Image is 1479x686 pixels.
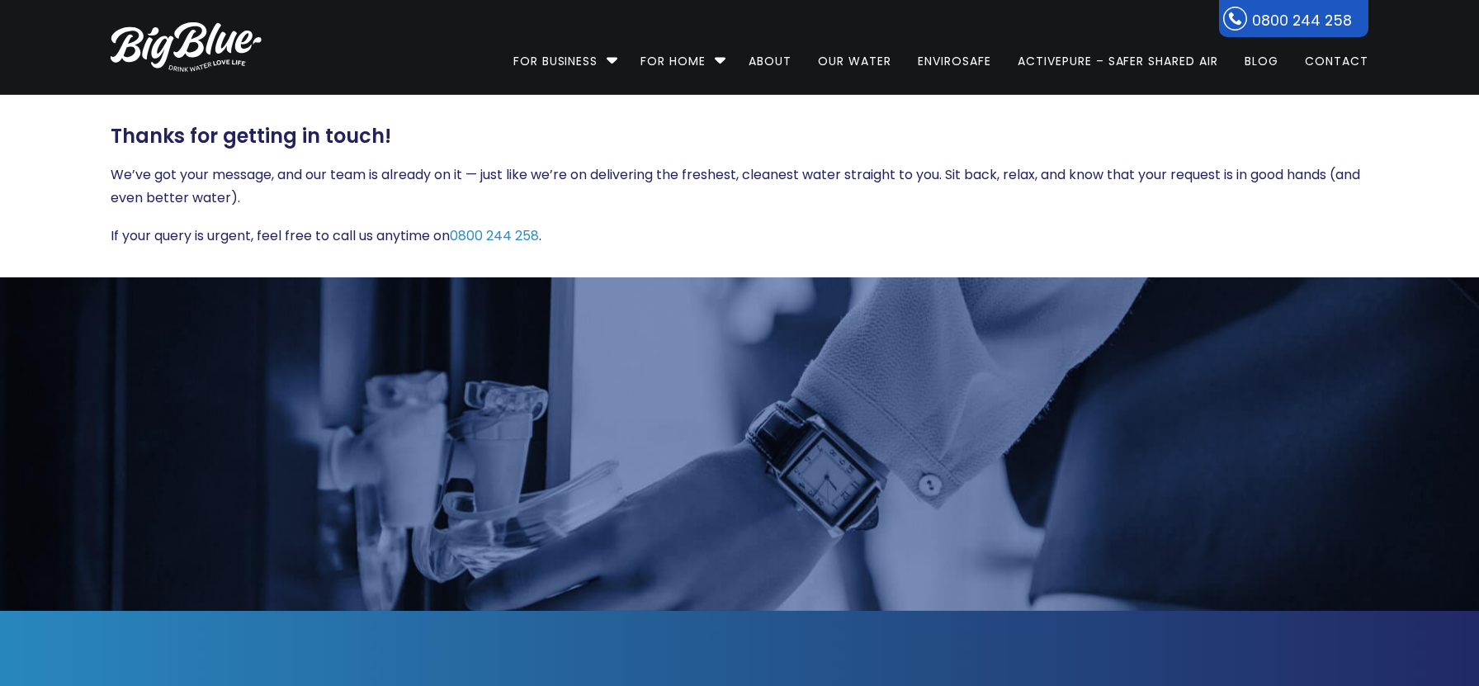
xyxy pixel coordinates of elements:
p: We’ve got your message, and our team is already on it — just like we’re on delivering the freshes... [111,163,1368,210]
h3: Thanks for getting in touch! [111,125,1368,149]
p: If your query is urgent, feel free to call us anytime on . [111,225,1368,248]
img: logo [111,22,262,72]
a: 0800 244 258 [450,226,539,245]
